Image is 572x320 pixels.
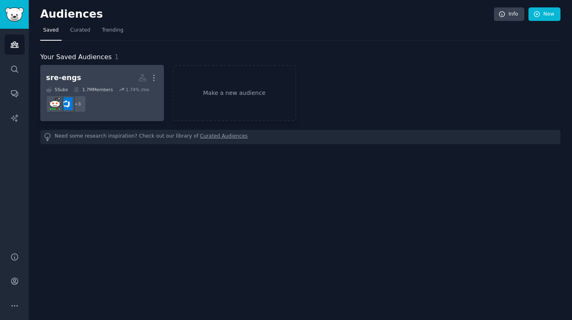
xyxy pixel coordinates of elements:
[43,27,59,34] span: Saved
[74,87,113,92] div: 1.7M Members
[46,73,81,83] div: sre-engs
[69,95,86,113] div: + 3
[5,7,24,22] img: GummySearch logo
[99,24,126,41] a: Trending
[102,27,123,34] span: Trending
[115,53,119,61] span: 1
[494,7,524,21] a: Info
[40,8,494,21] h2: Audiences
[48,97,61,110] img: sysadmin
[46,87,68,92] div: 5 Sub s
[60,97,73,110] img: azuredevops
[200,133,248,141] a: Curated Audiences
[528,7,560,21] a: New
[67,24,93,41] a: Curated
[40,24,62,41] a: Saved
[70,27,90,34] span: Curated
[173,65,296,121] a: Make a new audience
[40,52,112,62] span: Your Saved Audiences
[40,130,560,144] div: Need some research inspiration? Check out our library of
[40,65,164,121] a: sre-engs5Subs1.7MMembers1.74% /mo+3azuredevopssysadmin
[126,87,149,92] div: 1.74 % /mo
